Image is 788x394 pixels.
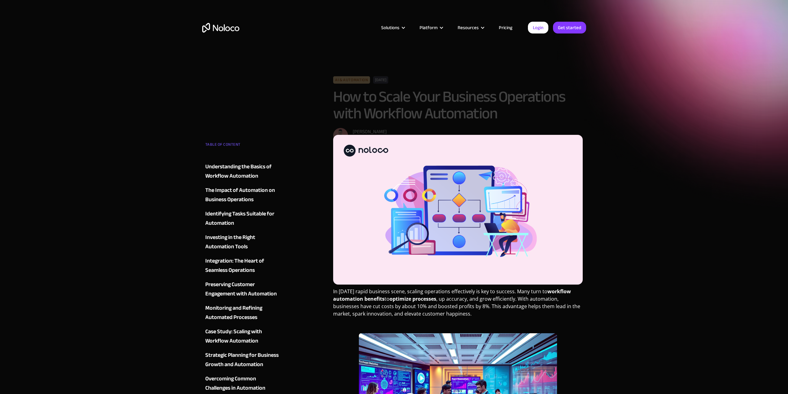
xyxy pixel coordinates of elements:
[205,186,280,204] a: The Impact of Automation on Business Operations
[205,374,280,393] a: Overcoming Common Challenges in Automation
[373,24,412,32] div: Solutions
[205,351,280,369] a: Strategic Planning for Business Growth and Automation
[205,209,280,228] a: Identifying Tasks Suitable for Automation
[333,288,583,322] p: In [DATE] rapid business scene, scaling operations effectively is key to success. Many turn to to...
[205,280,280,299] a: Preserving Customer Engagement with Automation
[390,295,436,302] strong: optimize processes
[450,24,491,32] div: Resources
[202,23,239,33] a: home
[205,256,280,275] a: Integration: The Heart of Seamless Operations
[205,303,280,322] a: Monitoring and Refining Automated Processes
[553,22,586,33] a: Get started
[333,288,571,302] strong: workflow automation benefits
[333,76,370,84] div: AI & Automation
[458,24,479,32] div: Resources
[333,88,583,122] h1: How to Scale Your Business Operations with Workflow Automation
[528,22,548,33] a: Login
[353,128,410,135] div: [PERSON_NAME]
[205,327,280,346] a: Case Study: Scaling with Workflow Automation
[420,24,438,32] div: Platform
[205,140,280,152] div: TABLE OF CONTENT
[205,233,280,251] a: Investing in the Right Automation Tools
[205,162,280,181] a: Understanding the Basics of Workflow Automation
[412,24,450,32] div: Platform
[373,76,388,84] div: [DATE]
[491,24,520,32] a: Pricing
[381,24,399,32] div: Solutions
